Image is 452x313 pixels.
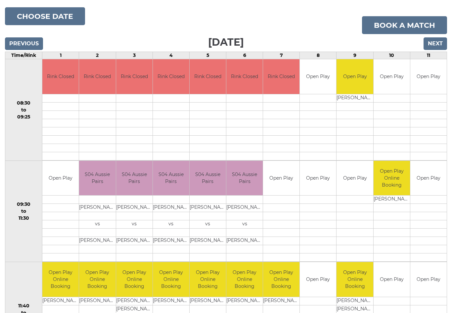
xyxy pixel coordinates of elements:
[300,161,336,196] td: Open Play
[226,220,263,229] td: vs
[5,52,42,59] td: Time/Rink
[190,204,226,212] td: [PERSON_NAME]
[374,59,410,94] td: Open Play
[263,59,299,94] td: Rink Closed
[79,237,115,245] td: [PERSON_NAME]
[153,204,189,212] td: [PERSON_NAME]
[79,262,115,297] td: Open Play Online Booking
[410,52,447,59] td: 11
[153,161,189,196] td: S04 Aussie Pairs
[374,161,410,196] td: Open Play Online Booking
[79,204,115,212] td: [PERSON_NAME]
[263,52,300,59] td: 7
[263,262,299,297] td: Open Play Online Booking
[226,161,263,196] td: S04 Aussie Pairs
[5,37,43,50] input: Previous
[79,52,116,59] td: 2
[190,59,226,94] td: Rink Closed
[410,262,447,297] td: Open Play
[300,262,336,297] td: Open Play
[337,52,373,59] td: 9
[79,220,115,229] td: vs
[5,160,42,262] td: 09:30 to 11:30
[153,220,189,229] td: vs
[337,94,373,102] td: [PERSON_NAME]
[116,237,153,245] td: [PERSON_NAME]
[374,262,410,297] td: Open Play
[226,204,263,212] td: [PERSON_NAME]
[42,297,79,305] td: [PERSON_NAME]
[263,297,299,305] td: [PERSON_NAME]
[362,16,447,34] a: Book a match
[79,297,115,305] td: [PERSON_NAME]
[226,237,263,245] td: [PERSON_NAME]
[190,262,226,297] td: Open Play Online Booking
[424,37,447,50] input: Next
[153,237,189,245] td: [PERSON_NAME]
[337,262,373,297] td: Open Play Online Booking
[153,297,189,305] td: [PERSON_NAME]
[5,59,42,161] td: 08:30 to 09:25
[226,52,263,59] td: 6
[116,220,153,229] td: vs
[373,52,410,59] td: 10
[226,59,263,94] td: Rink Closed
[153,262,189,297] td: Open Play Online Booking
[190,220,226,229] td: vs
[42,52,79,59] td: 1
[42,161,79,196] td: Open Play
[300,59,336,94] td: Open Play
[190,161,226,196] td: S04 Aussie Pairs
[79,161,115,196] td: S04 Aussie Pairs
[189,52,226,59] td: 5
[42,59,79,94] td: Rink Closed
[374,196,410,204] td: [PERSON_NAME]
[153,52,189,59] td: 4
[337,161,373,196] td: Open Play
[79,59,115,94] td: Rink Closed
[263,161,299,196] td: Open Play
[410,59,447,94] td: Open Play
[116,204,153,212] td: [PERSON_NAME]
[116,262,153,297] td: Open Play Online Booking
[153,59,189,94] td: Rink Closed
[410,161,447,196] td: Open Play
[5,7,85,25] button: Choose date
[116,59,153,94] td: Rink Closed
[42,262,79,297] td: Open Play Online Booking
[300,52,337,59] td: 8
[116,297,153,305] td: [PERSON_NAME]
[116,161,153,196] td: S04 Aussie Pairs
[226,297,263,305] td: [PERSON_NAME]
[226,262,263,297] td: Open Play Online Booking
[337,59,373,94] td: Open Play
[190,297,226,305] td: [PERSON_NAME]
[337,297,373,305] td: [PERSON_NAME]
[190,237,226,245] td: [PERSON_NAME]
[116,52,153,59] td: 3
